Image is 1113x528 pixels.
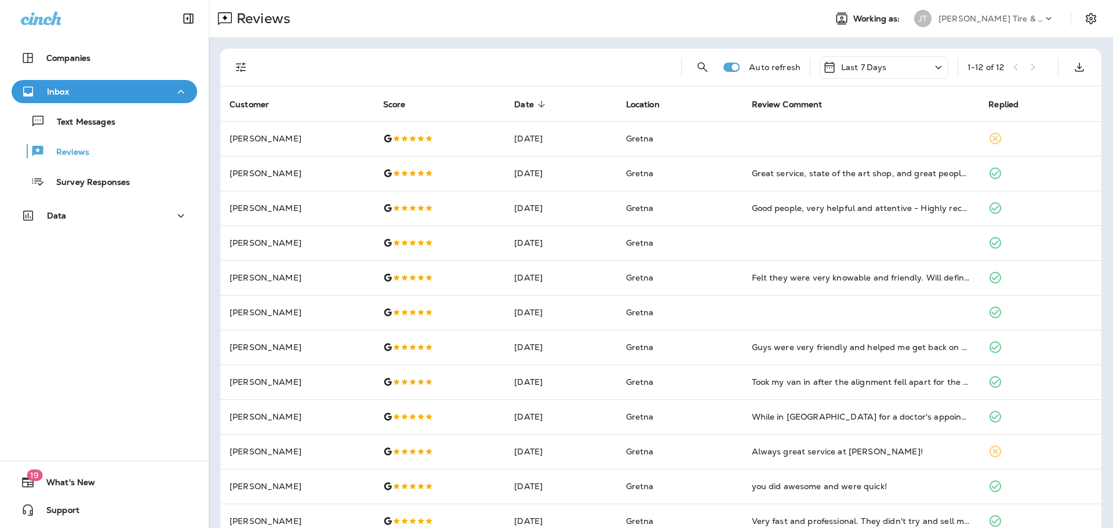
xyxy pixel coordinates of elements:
[35,478,95,491] span: What's New
[505,260,616,295] td: [DATE]
[12,80,197,103] button: Inbox
[626,307,654,318] span: Gretna
[1081,8,1101,29] button: Settings
[752,99,838,110] span: Review Comment
[752,446,970,457] div: Always great service at Jensen!
[626,446,654,457] span: Gretna
[230,343,365,352] p: [PERSON_NAME]
[626,481,654,491] span: Gretna
[45,117,115,128] p: Text Messages
[626,377,654,387] span: Gretna
[230,273,365,282] p: [PERSON_NAME]
[230,134,365,143] p: [PERSON_NAME]
[230,203,365,213] p: [PERSON_NAME]
[12,498,197,522] button: Support
[230,56,253,79] button: Filters
[505,121,616,156] td: [DATE]
[752,376,970,388] div: Took my van in after the alignment fell apart for the third time in a month, they were able to fi...
[939,14,1043,23] p: [PERSON_NAME] Tire & Auto
[514,99,549,110] span: Date
[626,272,654,283] span: Gretna
[626,168,654,179] span: Gretna
[505,330,616,365] td: [DATE]
[27,469,42,481] span: 19
[383,99,421,110] span: Score
[12,169,197,194] button: Survey Responses
[988,100,1019,110] span: Replied
[45,147,89,158] p: Reviews
[626,203,654,213] span: Gretna
[988,99,1034,110] span: Replied
[853,14,903,24] span: Working as:
[626,342,654,352] span: Gretna
[752,480,970,492] div: you did awesome and were quick!
[626,133,654,144] span: Gretna
[914,10,932,27] div: JT
[505,156,616,191] td: [DATE]
[12,109,197,133] button: Text Messages
[967,63,1004,72] div: 1 - 12 of 12
[12,471,197,494] button: 19What's New
[230,482,365,491] p: [PERSON_NAME]
[230,99,284,110] span: Customer
[752,272,970,283] div: Felt they were very knowable and friendly. Will definitely go back
[626,516,654,526] span: Gretna
[626,238,654,248] span: Gretna
[47,87,69,96] p: Inbox
[752,100,823,110] span: Review Comment
[752,167,970,179] div: Great service, state of the art shop, and great people. What else can I say, highly recommended.
[1068,56,1091,79] button: Export as CSV
[505,295,616,330] td: [DATE]
[752,341,970,353] div: Guys were very friendly and helped me get back on the road feeling safe to travel home back to So...
[230,169,365,178] p: [PERSON_NAME]
[626,100,660,110] span: Location
[46,53,90,63] p: Companies
[749,63,801,72] p: Auto refresh
[12,46,197,70] button: Companies
[505,225,616,260] td: [DATE]
[841,63,887,72] p: Last 7 Days
[505,365,616,399] td: [DATE]
[230,238,365,247] p: [PERSON_NAME]
[514,100,534,110] span: Date
[45,177,130,188] p: Survey Responses
[505,469,616,504] td: [DATE]
[691,56,714,79] button: Search Reviews
[35,505,79,519] span: Support
[752,411,970,423] div: While in Omaha for a doctor's appointment, I discovered that I had a very low tire due to a small...
[230,412,365,421] p: [PERSON_NAME]
[505,434,616,469] td: [DATE]
[230,447,365,456] p: [PERSON_NAME]
[505,399,616,434] td: [DATE]
[752,202,970,214] div: Good people, very helpful and attentive - Highly recommend the Gretna, NE location 👍
[505,191,616,225] td: [DATE]
[232,10,290,27] p: Reviews
[172,7,205,30] button: Collapse Sidebar
[12,204,197,227] button: Data
[230,308,365,317] p: [PERSON_NAME]
[47,211,67,220] p: Data
[230,377,365,387] p: [PERSON_NAME]
[626,412,654,422] span: Gretna
[752,515,970,527] div: Very fast and professional. They didn't try and sell me something that I didn't want. There was n...
[12,139,197,163] button: Reviews
[230,516,365,526] p: [PERSON_NAME]
[383,100,406,110] span: Score
[626,99,675,110] span: Location
[230,100,269,110] span: Customer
